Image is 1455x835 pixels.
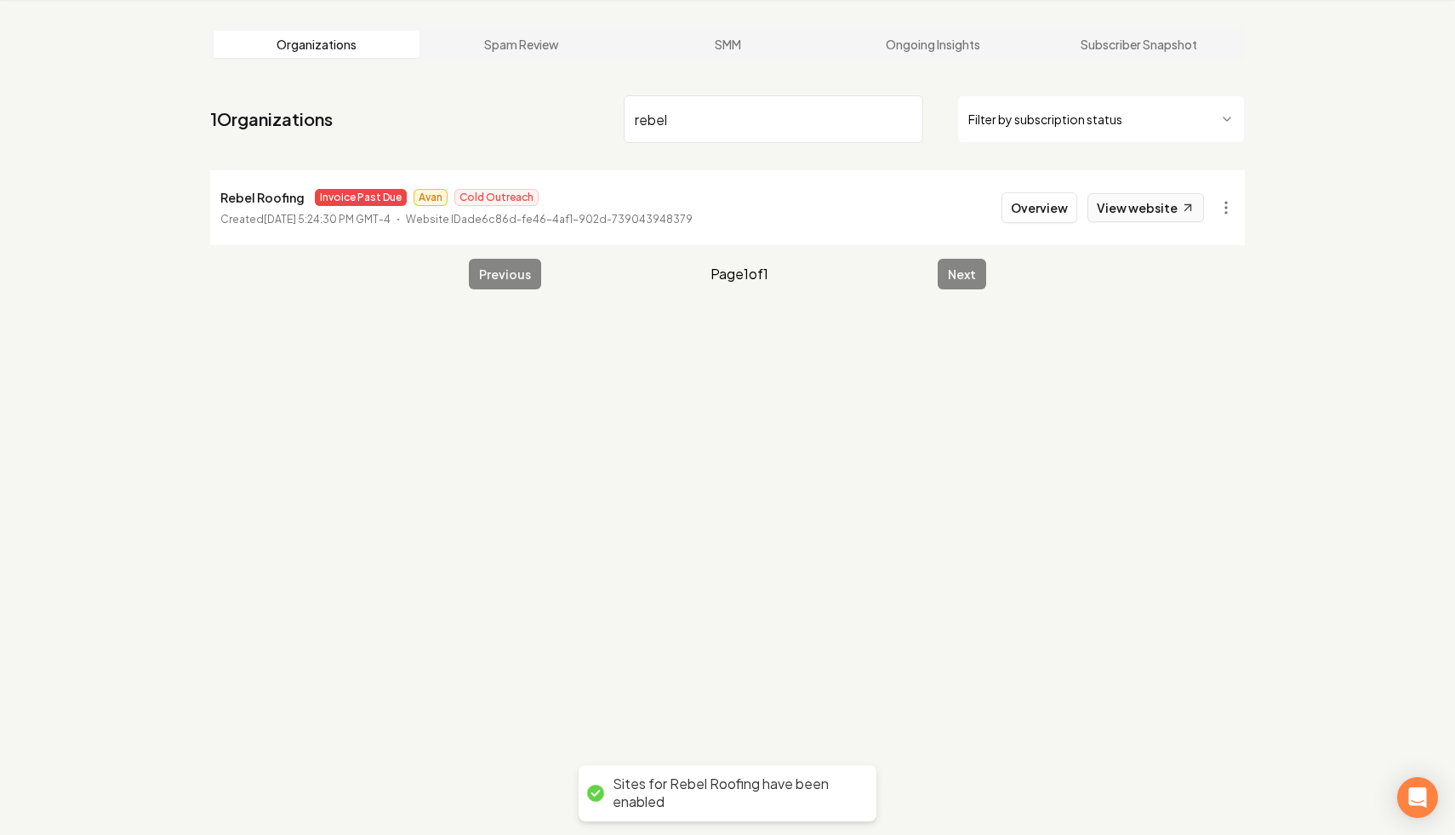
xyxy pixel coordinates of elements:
[406,211,693,228] p: Website ID ade6c86d-fe46-4af1-902d-739043948379
[1087,193,1204,222] a: View website
[220,187,305,208] p: Rebel Roofing
[264,213,391,226] time: [DATE] 5:24:30 PM GMT-4
[830,31,1036,58] a: Ongoing Insights
[315,189,407,206] span: Invoice Past Due
[625,31,830,58] a: SMM
[1397,777,1438,818] div: Open Intercom Messenger
[414,189,448,206] span: Avan
[419,31,625,58] a: Spam Review
[624,95,923,143] input: Search by name or ID
[210,107,333,131] a: 1Organizations
[710,264,768,284] span: Page 1 of 1
[1036,31,1241,58] a: Subscriber Snapshot
[613,775,859,811] div: Sites for Rebel Roofing have been enabled
[214,31,419,58] a: Organizations
[454,189,539,206] span: Cold Outreach
[1001,192,1077,223] button: Overview
[220,211,391,228] p: Created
